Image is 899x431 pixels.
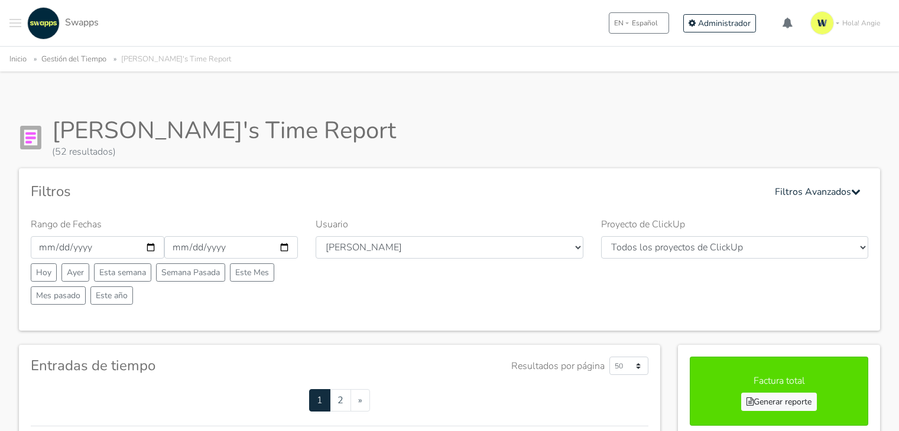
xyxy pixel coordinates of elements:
[65,16,99,29] span: Swapps
[94,263,151,282] button: Esta semana
[90,286,133,305] button: Este año
[230,263,274,282] button: Este Mes
[767,180,868,203] button: Filtros Avanzados
[31,217,102,231] label: Rango de Fechas
[609,12,669,34] button: ENEspañol
[9,54,27,64] a: Inicio
[358,394,362,407] span: »
[741,393,817,411] a: Generar reporte
[109,53,231,66] li: [PERSON_NAME]'s Time Report
[31,183,71,200] h4: Filtros
[698,18,751,29] span: Administrador
[24,7,99,40] a: Swapps
[316,217,348,231] label: Usuario
[842,18,880,28] span: Hola! Angie
[52,145,396,159] div: (52 resultados)
[156,263,225,282] button: Semana Pasada
[31,389,648,412] nav: Page navigation
[350,389,370,412] a: Next
[31,263,57,282] button: Hoy
[309,389,330,412] a: 1
[31,286,86,305] button: Mes pasado
[330,389,351,412] a: 2
[31,357,155,374] h4: Entradas de tiempo
[810,11,834,35] img: isotipo-3-3e143c57.png
[601,217,685,231] label: Proyecto de ClickUp
[52,116,396,145] h1: [PERSON_NAME]'s Time Report
[61,263,89,282] button: Ayer
[632,18,658,28] span: Español
[683,14,756,32] a: Administrador
[806,6,890,40] a: Hola! Angie
[702,374,856,388] p: Factura total
[27,7,60,40] img: swapps-linkedin-v2.jpg
[41,54,106,64] a: Gestión del Tiempo
[511,359,605,373] label: Resultados por página
[19,126,43,149] img: Report Icon
[9,7,21,40] button: Toggle navigation menu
